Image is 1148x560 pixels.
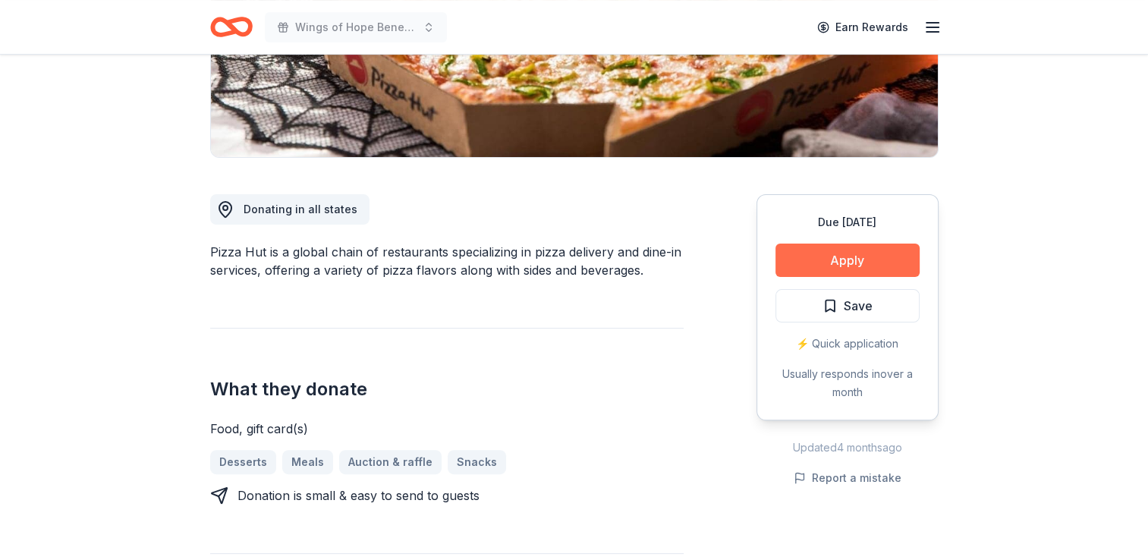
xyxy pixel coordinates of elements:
div: Updated 4 months ago [756,439,939,457]
button: Report a mistake [794,469,901,487]
h2: What they donate [210,377,684,401]
span: Save [844,296,873,316]
a: Home [210,9,253,45]
button: Wings of Hope Benefit and Auction [265,12,447,42]
a: Auction & raffle [339,450,442,474]
div: Usually responds in over a month [775,365,920,401]
div: Donation is small & easy to send to guests [237,486,480,505]
a: Desserts [210,450,276,474]
span: Wings of Hope Benefit and Auction [295,18,417,36]
div: Due [DATE] [775,213,920,231]
div: Food, gift card(s) [210,420,684,438]
a: Snacks [448,450,506,474]
button: Apply [775,244,920,277]
button: Save [775,289,920,322]
a: Earn Rewards [808,14,917,41]
div: ⚡️ Quick application [775,335,920,353]
span: Donating in all states [244,203,357,216]
div: Pizza Hut is a global chain of restaurants specializing in pizza delivery and dine-in services, o... [210,243,684,279]
a: Meals [282,450,333,474]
